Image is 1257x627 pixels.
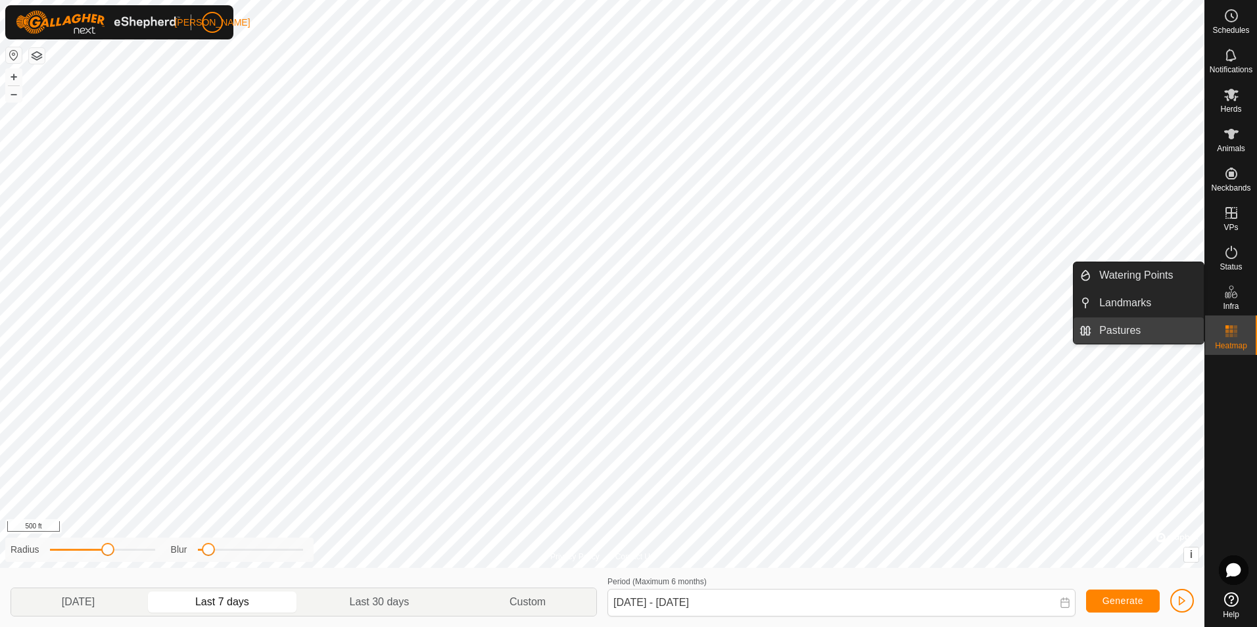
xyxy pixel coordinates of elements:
a: Watering Points [1091,262,1204,289]
span: Notifications [1210,66,1252,74]
span: Neckbands [1211,184,1250,192]
label: Radius [11,543,39,557]
label: Period (Maximum 6 months) [607,577,707,586]
span: Herds [1220,105,1241,113]
span: Infra [1223,302,1239,310]
button: Generate [1086,590,1160,613]
span: VPs [1223,223,1238,231]
span: Status [1220,263,1242,271]
span: Last 30 days [350,594,410,610]
span: Watering Points [1099,267,1173,283]
span: Help [1223,611,1239,618]
label: Blur [171,543,187,557]
img: Gallagher Logo [16,11,180,34]
button: Reset Map [6,47,22,63]
button: i [1184,547,1198,562]
span: i [1190,549,1193,560]
a: Help [1205,587,1257,624]
span: Last 7 days [195,594,249,610]
button: – [6,86,22,102]
li: Landmarks [1074,290,1204,316]
span: Custom [510,594,546,610]
li: Watering Points [1074,262,1204,289]
span: Animals [1217,145,1245,152]
span: [DATE] [62,594,95,610]
a: Landmarks [1091,290,1204,316]
span: Landmarks [1099,295,1151,311]
span: Generate [1103,595,1143,606]
a: Pastures [1091,317,1204,344]
span: Schedules [1212,26,1249,34]
span: Heatmap [1215,342,1247,350]
span: [PERSON_NAME] [174,16,250,30]
li: Pastures [1074,317,1204,344]
button: Map Layers [29,48,45,64]
button: + [6,69,22,85]
a: Contact Us [615,551,654,563]
a: Privacy Policy [550,551,600,563]
span: Pastures [1099,323,1141,338]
